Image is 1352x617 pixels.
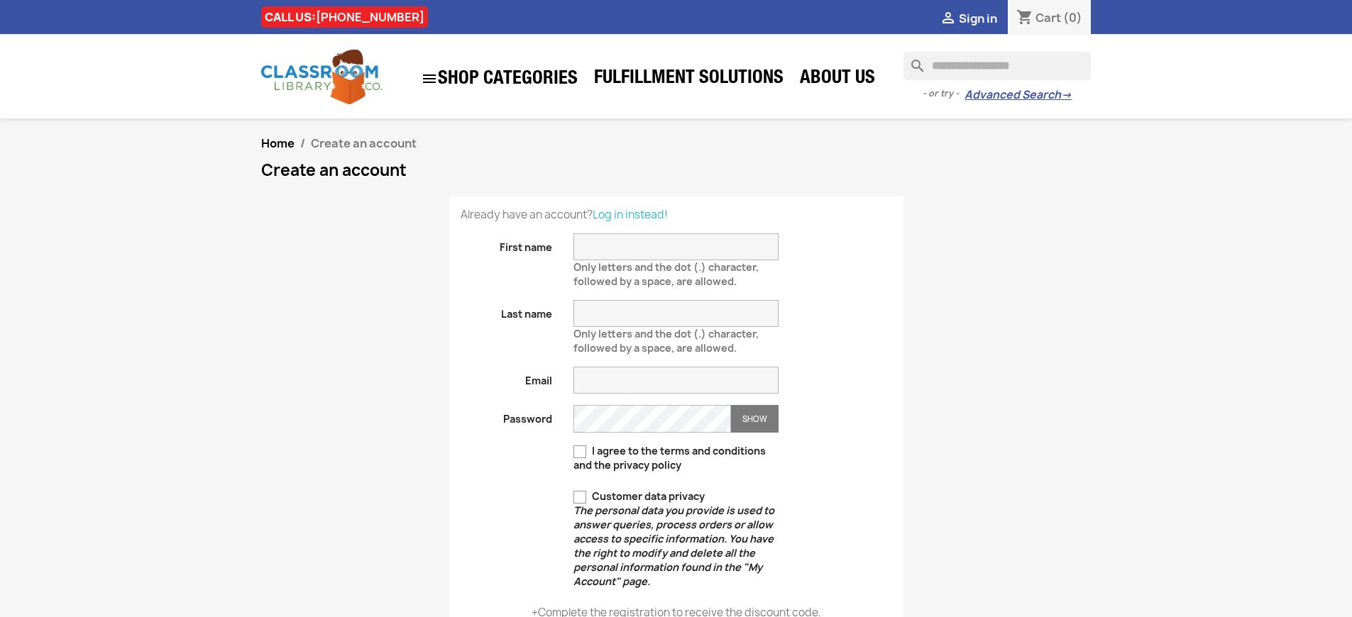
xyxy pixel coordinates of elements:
span: Create an account [311,135,417,151]
input: Password input [573,405,731,433]
a: [PHONE_NUMBER] [316,9,424,25]
a:  Sign in [940,11,997,26]
label: Password [450,405,564,426]
i: shopping_cart [1016,10,1033,27]
label: First name [450,233,564,255]
a: SHOP CATEGORIES [414,63,585,94]
p: Already have an account? [461,208,892,222]
span: Cart [1035,10,1061,26]
i:  [421,70,438,87]
a: About Us [793,65,882,94]
span: Sign in [959,11,997,26]
i:  [940,11,957,28]
button: Show [731,405,779,433]
label: Customer data privacy [573,489,779,589]
span: - or try - [923,87,964,101]
em: The personal data you provide is used to answer queries, process orders or allow access to specif... [573,504,774,588]
img: Classroom Library Company [261,50,382,104]
div: CALL US: [261,6,428,28]
input: Search [903,52,1091,80]
label: I agree to the terms and conditions and the privacy policy [573,444,779,472]
a: Home [261,135,295,151]
span: Only letters and the dot (.) character, followed by a space, are allowed. [573,321,759,355]
a: Log in instead! [593,207,668,222]
i: search [903,52,920,69]
a: Fulfillment Solutions [587,65,791,94]
span: → [1061,88,1072,102]
h1: Create an account [261,162,1092,179]
a: Advanced Search→ [964,88,1072,102]
span: (0) [1063,10,1082,26]
label: Last name [450,300,564,321]
label: Email [450,367,564,388]
span: Only letters and the dot (.) character, followed by a space, are allowed. [573,255,759,288]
